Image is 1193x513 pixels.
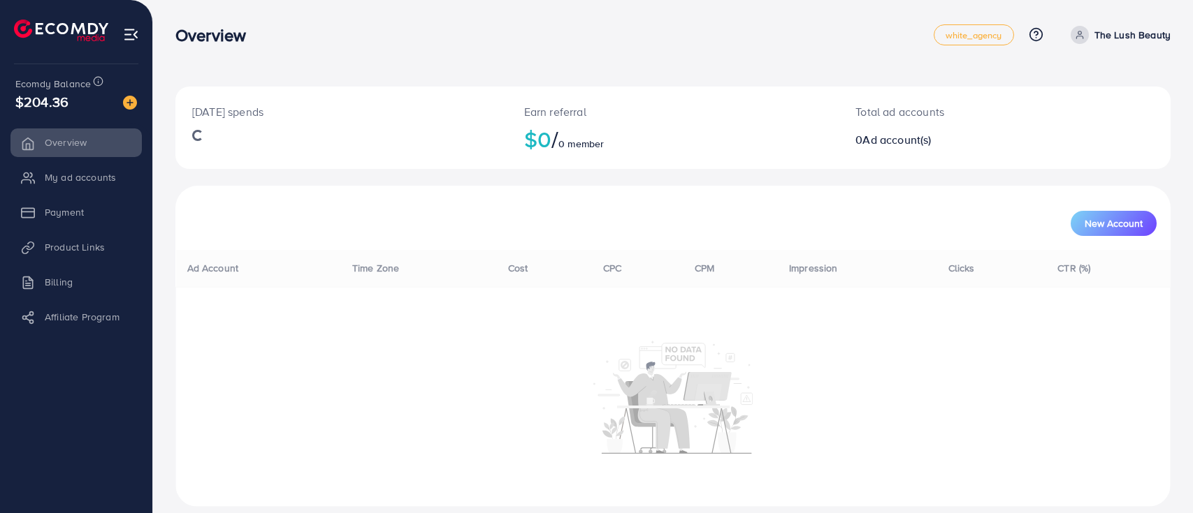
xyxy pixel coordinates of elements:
[855,103,1071,120] p: Total ad accounts
[1085,218,1143,228] span: New Account
[551,123,558,155] span: /
[934,24,1014,45] a: white_agency
[946,31,1002,40] span: white_agency
[1065,26,1171,44] a: The Lush Beauty
[15,77,91,91] span: Ecomdy Balance
[192,103,491,120] p: [DATE] spends
[862,132,931,147] span: Ad account(s)
[123,27,139,43] img: menu
[558,137,604,151] span: 0 member
[1071,211,1157,236] button: New Account
[14,20,108,41] img: logo
[1094,27,1171,43] p: The Lush Beauty
[524,103,823,120] p: Earn referral
[123,96,137,110] img: image
[524,126,823,152] h2: $0
[175,25,257,45] h3: Overview
[855,133,1071,147] h2: 0
[15,91,68,112] span: $204.36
